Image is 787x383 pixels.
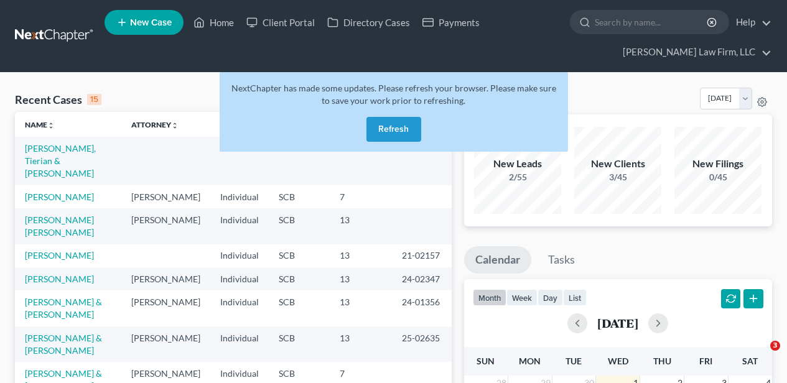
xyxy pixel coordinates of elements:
button: week [506,289,538,306]
div: 3/45 [574,171,661,183]
button: month [473,289,506,306]
button: list [563,289,587,306]
div: New Leads [474,157,561,171]
i: unfold_more [47,122,55,129]
a: [PERSON_NAME] [PERSON_NAME] [25,215,94,238]
a: [PERSON_NAME] [25,274,94,284]
button: day [538,289,563,306]
td: 13 [330,244,392,267]
a: Tasks [537,246,586,274]
a: [PERSON_NAME] [25,250,94,261]
td: 24-01356 [392,290,452,326]
a: Help [730,11,771,34]
td: 13 [330,326,392,362]
a: [PERSON_NAME] [25,191,94,202]
td: [PERSON_NAME] [121,290,210,326]
td: SCB [269,208,330,244]
td: Individual [210,208,269,244]
span: Thu [653,356,671,366]
td: Individual [210,290,269,326]
td: Individual [210,267,269,290]
span: Fri [699,356,712,366]
a: Attorneyunfold_more [131,120,179,129]
div: New Clients [574,157,661,171]
td: 25-02635 [392,326,452,362]
span: Sun [477,356,495,366]
td: 21-02157 [392,244,452,267]
span: Sat [742,356,758,366]
td: [PERSON_NAME] [121,208,210,244]
td: Individual [210,244,269,267]
td: [PERSON_NAME] [121,185,210,208]
a: [PERSON_NAME] & [PERSON_NAME] [25,333,102,356]
a: Nameunfold_more [25,120,55,129]
td: Individual [210,137,269,185]
td: 13 [330,267,392,290]
td: Individual [210,185,269,208]
div: 0/45 [674,171,761,183]
a: Client Portal [240,11,321,34]
div: 15 [87,94,101,105]
a: Calendar [464,246,531,274]
td: 7 [330,185,392,208]
div: 2/55 [474,171,561,183]
div: New Filings [674,157,761,171]
td: 13 [330,290,392,326]
div: Recent Cases [15,92,101,107]
td: SCB [269,290,330,326]
td: 13 [330,208,392,244]
td: SCB [269,244,330,267]
td: 24-02347 [392,267,452,290]
a: [PERSON_NAME] & [PERSON_NAME] [25,297,102,320]
span: Tue [566,356,582,366]
a: [PERSON_NAME], Tierian & [PERSON_NAME] [25,143,96,178]
span: NextChapter has made some updates. Please refresh your browser. Please make sure to save your wor... [231,83,556,106]
a: Home [187,11,240,34]
td: Individual [210,326,269,362]
a: Directory Cases [321,11,416,34]
span: 3 [770,341,780,351]
a: [PERSON_NAME] Law Firm, LLC [617,41,771,63]
input: Search by name... [595,11,709,34]
span: Mon [519,356,541,366]
a: Payments [416,11,486,34]
span: New Case [130,18,172,27]
td: [PERSON_NAME] [121,267,210,290]
td: [PERSON_NAME] [121,326,210,362]
iframe: Intercom live chat [745,341,775,371]
span: Wed [608,356,628,366]
td: SCB [269,185,330,208]
i: unfold_more [171,122,179,129]
td: SCB [269,326,330,362]
button: Refresh [366,117,421,142]
td: SCB [269,267,330,290]
h2: [DATE] [597,316,638,330]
